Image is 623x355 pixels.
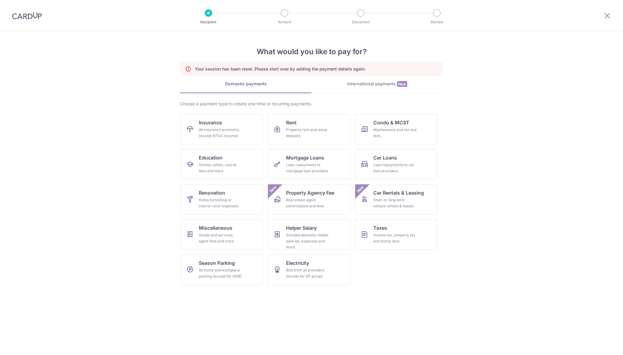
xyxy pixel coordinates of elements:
[199,162,242,174] div: School, tuition, course fees and more
[286,259,309,267] span: Electricity
[355,219,438,250] a: TaxesIncome tax, property tax and stamp duty
[355,149,438,179] a: Car LoansLoan repayments to car loan providers
[355,114,438,144] a: Condo & MCSTMaintenance and service fees
[286,119,297,126] span: Rent
[286,154,324,161] span: Mortgage Loans
[286,232,330,250] div: Includes domestic helper salaries, expenses and more
[181,114,263,144] a: InsuranceAll insurance premiums (except NTUC Income)
[373,224,387,232] span: Taxes
[268,184,350,215] a: Property Agency FeeReal estate agent commissions and feesNew
[338,19,383,25] p: Document
[373,197,417,209] div: Short or long‑term vehicle rentals & leases
[373,189,424,196] span: Car Rentals & Leasing
[373,232,417,244] div: Income tax, property tax and stamp duty
[199,224,232,232] span: Miscellaneous
[181,219,263,250] a: MiscellaneousGoods and services, agent fees and more
[268,219,350,250] a: Helper SalaryIncludes domestic helper salaries, expenses and more
[397,81,407,87] span: New
[373,154,397,161] span: Car Loans
[355,184,438,215] a: Car Rentals & LeasingShort or long‑term vehicle rentals & leasesNew
[199,267,242,279] div: All home and workplace parking (except for HDB)
[181,255,263,285] a: Season ParkingAll home and workplace parking (except for HDB)
[286,127,330,139] div: Property rent and rental deposits
[373,162,417,174] div: Loan repayments to car loan providers
[286,162,330,174] div: Loan repayments to mortgage loan providers
[199,189,225,196] span: Renovation
[268,149,350,179] a: Mortgage LoansLoan repayments to mortgage loan providers
[180,81,311,87] div: Domestic payments
[262,19,307,25] p: Amount
[199,259,235,267] span: Season Parking
[268,184,278,194] span: New
[186,19,231,25] p: Recipient
[268,255,350,285] a: ElectricityBills from all providers (except for SP group)
[415,19,459,25] p: Review
[12,12,42,19] img: CardUp
[180,101,443,107] div: Choose a payment type to create one-time or recurring payments.
[268,114,350,144] a: RentProperty rent and rental deposits
[199,154,222,161] span: Education
[286,189,334,196] span: Property Agency Fee
[373,119,409,126] span: Condo & MCST
[195,66,366,72] p: Your session has been reset. Please start over by adding the payment details again.
[286,224,317,232] span: Helper Salary
[286,267,330,279] div: Bills from all providers (except for SP group)
[199,119,222,126] span: Insurance
[181,149,263,179] a: EducationSchool, tuition, course fees and more
[311,81,443,87] div: International payments
[199,232,242,244] div: Goods and services, agent fees and more
[180,46,443,57] h4: What would you like to pay for?
[286,197,330,209] div: Real estate agent commissions and fees
[355,184,365,194] span: New
[181,184,263,215] a: RenovationHome furnishing or interior reno-expenses
[199,127,242,139] div: All insurance premiums (except NTUC Income)
[373,127,417,139] div: Maintenance and service fees
[199,197,242,209] div: Home furnishing or interior reno-expenses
